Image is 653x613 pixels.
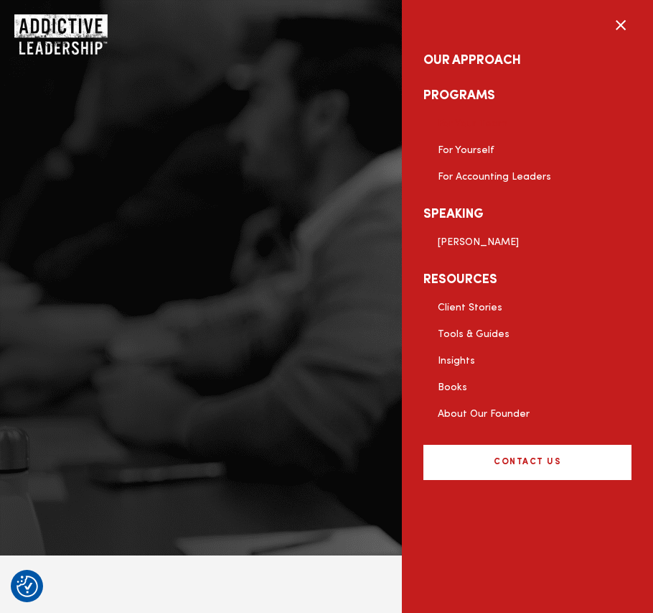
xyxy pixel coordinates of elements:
[423,445,631,480] a: CONTACT US
[423,197,631,232] a: Speaking
[423,78,631,114] a: Programs
[17,576,38,597] img: Revisit consent button
[17,576,38,597] button: Consent Preferences
[438,119,507,129] a: For Your Team
[438,145,494,155] a: For Yourself
[438,409,530,419] a: About Our Founder
[438,382,467,392] a: Books
[438,303,502,313] a: Client Stories
[423,43,631,78] a: Our Approach
[423,262,631,298] a: Resources
[438,172,551,182] a: For Accounting Leaders
[438,356,475,366] a: Insights
[438,237,519,247] a: [PERSON_NAME]
[14,14,100,43] a: Home
[438,329,509,339] a: Tools & Guides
